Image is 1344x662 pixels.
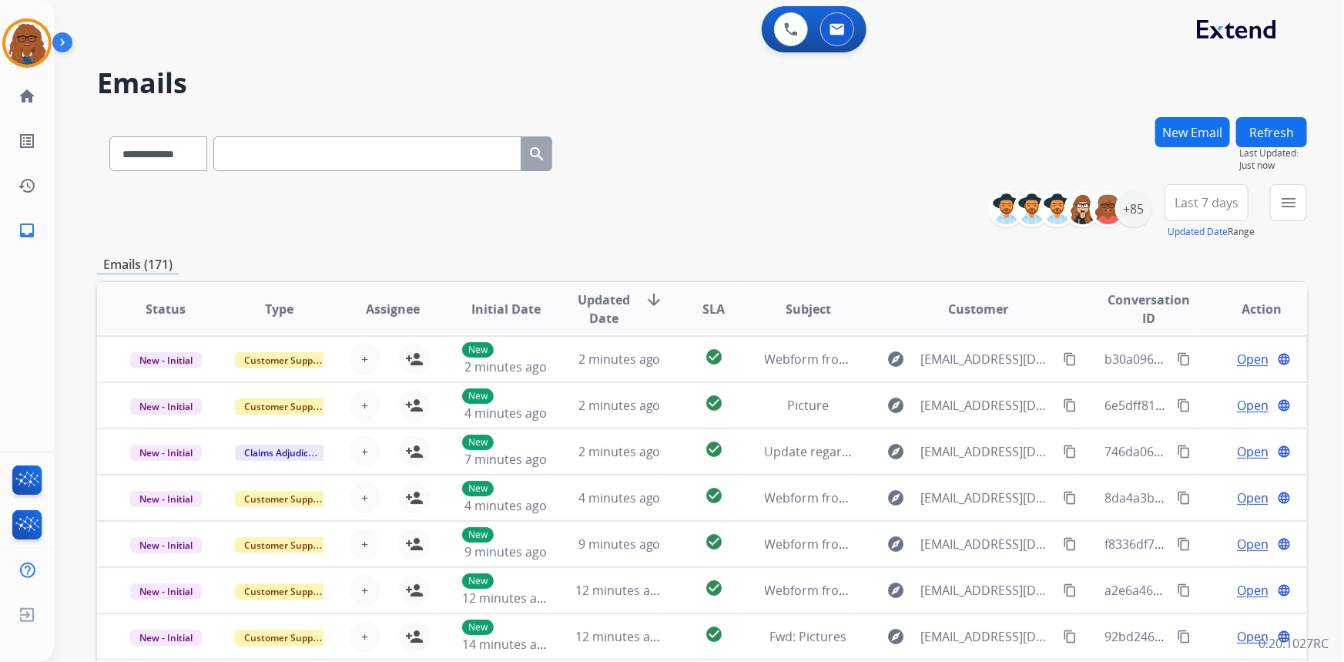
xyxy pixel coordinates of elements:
button: + [350,529,380,560]
span: Picture [788,397,830,414]
p: New [462,435,494,450]
span: Webform from [EMAIL_ADDRESS][DOMAIN_NAME] on [DATE] [765,582,1114,599]
span: 4 minutes ago [464,497,547,514]
mat-icon: check_circle [705,579,723,597]
p: New [462,573,494,589]
mat-icon: content_copy [1063,445,1077,459]
mat-icon: content_copy [1177,445,1191,459]
span: [EMAIL_ADDRESS][DOMAIN_NAME] [921,581,1055,600]
span: Customer Support [235,537,335,553]
th: Action [1194,282,1307,336]
span: Webform from [EMAIL_ADDRESS][DOMAIN_NAME] on [DATE] [765,536,1114,553]
span: 9 minutes ago [578,536,661,553]
span: Webform from [EMAIL_ADDRESS][DOMAIN_NAME] on [DATE] [765,489,1114,506]
span: + [361,350,368,368]
span: Conversation ID [1104,291,1192,328]
mat-icon: menu [1279,193,1298,212]
mat-icon: explore [887,396,906,415]
mat-icon: content_copy [1177,352,1191,366]
span: + [361,442,368,461]
mat-icon: language [1277,398,1291,412]
button: + [350,436,380,467]
mat-icon: content_copy [1063,352,1077,366]
span: Subject [786,300,831,318]
span: 7 minutes ago [464,451,547,468]
span: a2e6a463-26e7-4f5e-908d-36154a0a75c2 [1104,582,1339,599]
span: Open [1237,535,1269,553]
span: 2 minutes ago [578,397,661,414]
span: [EMAIL_ADDRESS][DOMAIN_NAME] [921,627,1055,646]
span: New - Initial [130,630,202,646]
mat-icon: person_add [405,627,424,646]
p: Emails (171) [97,255,179,274]
span: 8da4a3b7-5f27-418b-96bb-3bd9fec11b97 [1104,489,1341,506]
mat-icon: explore [887,627,906,646]
span: b30a0965-84fe-40b0-aea1-54f34b52a182 [1104,351,1338,368]
span: Open [1237,627,1269,646]
mat-icon: language [1277,491,1291,505]
span: Customer Support [235,491,335,507]
span: Customer Support [235,583,335,600]
mat-icon: content_copy [1063,583,1077,597]
mat-icon: person_add [405,442,424,461]
mat-icon: explore [887,489,906,507]
span: [EMAIL_ADDRESS][DOMAIN_NAME] [921,489,1055,507]
button: Last 7 days [1165,184,1248,221]
mat-icon: check_circle [705,440,723,459]
mat-icon: person_add [405,535,424,553]
button: + [350,575,380,606]
button: + [350,344,380,375]
mat-icon: check_circle [705,394,723,412]
mat-icon: history [18,176,36,195]
mat-icon: person_add [405,350,424,368]
span: + [361,489,368,507]
span: Customer [949,300,1009,318]
mat-icon: explore [887,350,906,368]
button: + [350,621,380,652]
span: 4 minutes ago [464,405,547,422]
span: Customer Support [235,352,335,368]
mat-icon: person_add [405,396,424,415]
span: Initial Date [471,300,541,318]
mat-icon: check_circle [705,486,723,505]
span: [EMAIL_ADDRESS][DOMAIN_NAME] [921,442,1055,461]
span: 12 minutes ago [575,582,665,599]
mat-icon: inbox [18,221,36,240]
span: Assignee [366,300,420,318]
span: [EMAIL_ADDRESS][DOMAIN_NAME] [921,350,1055,368]
mat-icon: content_copy [1177,630,1191,644]
span: Open [1237,489,1269,507]
mat-icon: person_add [405,581,424,600]
mat-icon: content_copy [1063,537,1077,551]
p: New [462,527,494,543]
span: Open [1237,350,1269,368]
mat-icon: home [18,87,36,106]
mat-icon: content_copy [1063,630,1077,644]
span: Status [146,300,186,318]
mat-icon: explore [887,535,906,553]
span: + [361,627,368,646]
span: [EMAIL_ADDRESS][DOMAIN_NAME] [921,535,1055,553]
span: Just now [1239,160,1307,172]
span: Webform from [EMAIL_ADDRESS][DOMAIN_NAME] on [DATE] [765,351,1114,368]
mat-icon: content_copy [1177,537,1191,551]
span: Range [1168,225,1255,238]
img: avatar [5,22,49,65]
mat-icon: content_copy [1177,583,1191,597]
span: Type [265,300,293,318]
mat-icon: language [1277,445,1291,459]
mat-icon: content_copy [1177,491,1191,505]
span: + [361,535,368,553]
span: Last Updated: [1239,147,1307,160]
span: 4 minutes ago [578,489,661,506]
span: 9 minutes ago [464,543,547,560]
span: Update regarding your fulfillment method for Service Order: bfd9e953-42ff-40f4-b381-efde2cfacacf [765,443,1335,460]
button: Updated Date [1168,226,1228,238]
p: New [462,481,494,496]
span: + [361,581,368,600]
span: Updated Date [575,291,632,328]
mat-icon: explore [887,581,906,600]
span: New - Initial [130,398,202,415]
span: Open [1237,581,1269,600]
mat-icon: language [1277,630,1291,644]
